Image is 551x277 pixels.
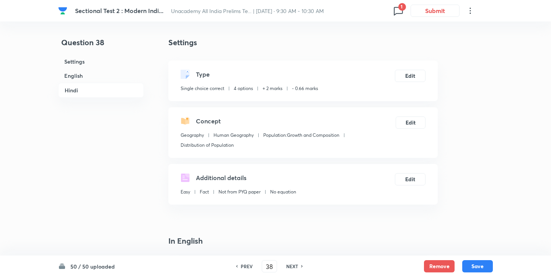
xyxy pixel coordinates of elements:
[168,37,438,48] h4: Settings
[395,173,425,185] button: Edit
[270,188,296,195] p: No equation
[398,3,406,11] span: 1
[241,263,253,270] h6: PREV
[168,235,438,247] h4: In English
[58,69,144,83] h6: English
[411,5,460,17] button: Submit
[58,6,67,15] img: Company Logo
[395,70,425,82] button: Edit
[58,83,144,98] h6: Hindi
[70,262,115,270] h6: 50 / 50 uploaded
[58,37,144,54] h4: Question 38
[181,142,234,149] p: Distribution of Population
[75,7,163,15] span: Sectional Test 2 : Modern Indi...
[424,260,455,272] button: Remove
[181,188,190,195] p: Easy
[171,7,324,15] span: Unacademy All India Prelims Te... | [DATE] · 9:30 AM - 10:30 AM
[181,116,190,126] img: questionConcept.svg
[181,132,204,139] p: Geography
[286,263,298,270] h6: NEXT
[181,173,190,182] img: questionDetails.svg
[462,260,493,272] button: Save
[234,85,253,92] p: 4 options
[181,70,190,79] img: questionType.svg
[292,85,318,92] p: - 0.66 marks
[218,188,261,195] p: Not from PYQ paper
[181,85,224,92] p: Single choice correct
[396,116,425,129] button: Edit
[200,188,209,195] p: Fact
[196,173,246,182] h5: Additional details
[263,132,339,139] p: Population:Growth and Composition
[58,6,69,15] a: Company Logo
[196,116,221,126] h5: Concept
[214,132,254,139] p: Human Geography
[262,85,282,92] p: + 2 marks
[58,54,144,69] h6: Settings
[196,70,210,79] h5: Type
